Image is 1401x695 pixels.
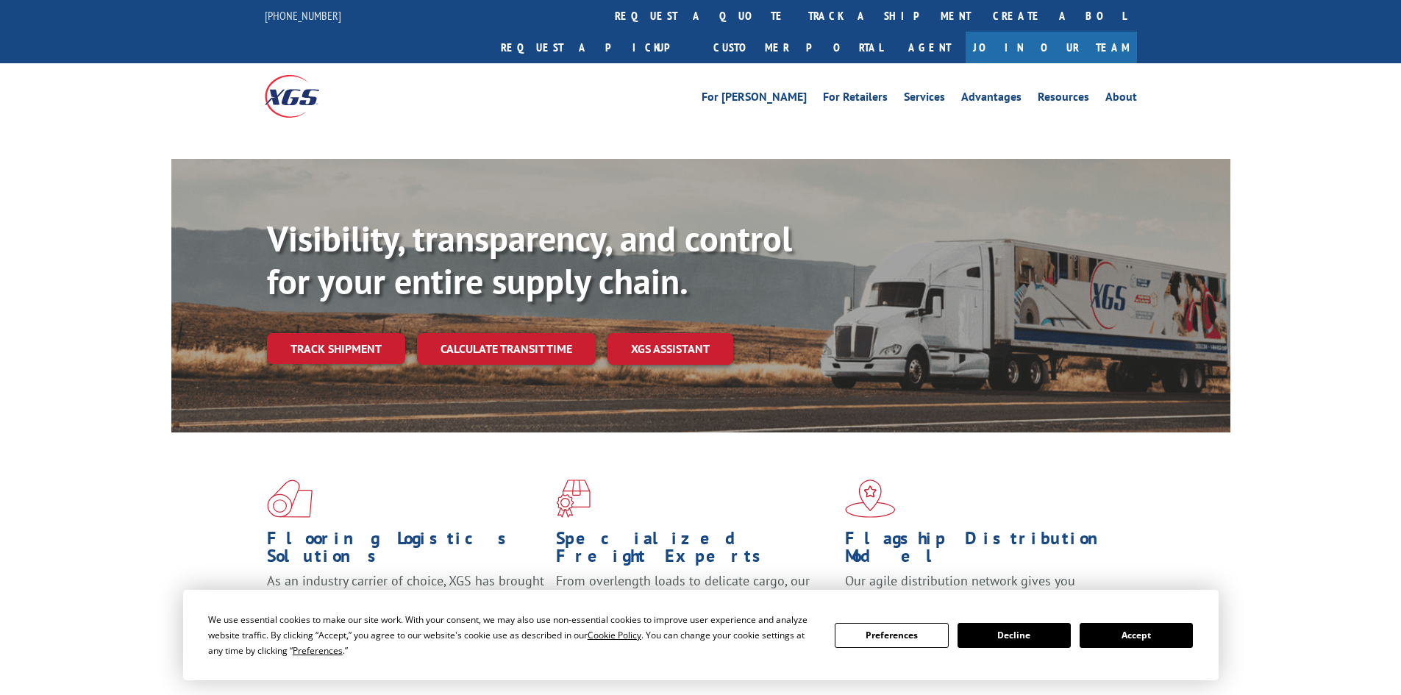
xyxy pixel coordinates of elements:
a: Agent [894,32,966,63]
span: As an industry carrier of choice, XGS has brought innovation and dedication to flooring logistics... [267,572,544,624]
a: [PHONE_NUMBER] [265,8,341,23]
img: xgs-icon-flagship-distribution-model-red [845,480,896,518]
a: Track shipment [267,333,405,364]
a: About [1105,91,1137,107]
img: xgs-icon-total-supply-chain-intelligence-red [267,480,313,518]
a: XGS ASSISTANT [607,333,733,365]
button: Accept [1080,623,1193,648]
button: Preferences [835,623,948,648]
h1: Specialized Freight Experts [556,530,834,572]
img: xgs-icon-focused-on-flooring-red [556,480,591,518]
a: Services [904,91,945,107]
a: Advantages [961,91,1022,107]
a: For Retailers [823,91,888,107]
p: From overlength loads to delicate cargo, our experienced staff knows the best way to move your fr... [556,572,834,638]
span: Our agile distribution network gives you nationwide inventory management on demand. [845,572,1116,607]
a: Customer Portal [702,32,894,63]
div: Cookie Consent Prompt [183,590,1219,680]
h1: Flooring Logistics Solutions [267,530,545,572]
span: Preferences [293,644,343,657]
span: Cookie Policy [588,629,641,641]
a: Request a pickup [490,32,702,63]
div: We use essential cookies to make our site work. With your consent, we may also use non-essential ... [208,612,817,658]
a: Join Our Team [966,32,1137,63]
b: Visibility, transparency, and control for your entire supply chain. [267,215,792,304]
a: For [PERSON_NAME] [702,91,807,107]
a: Resources [1038,91,1089,107]
button: Decline [958,623,1071,648]
h1: Flagship Distribution Model [845,530,1123,572]
a: Calculate transit time [417,333,596,365]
